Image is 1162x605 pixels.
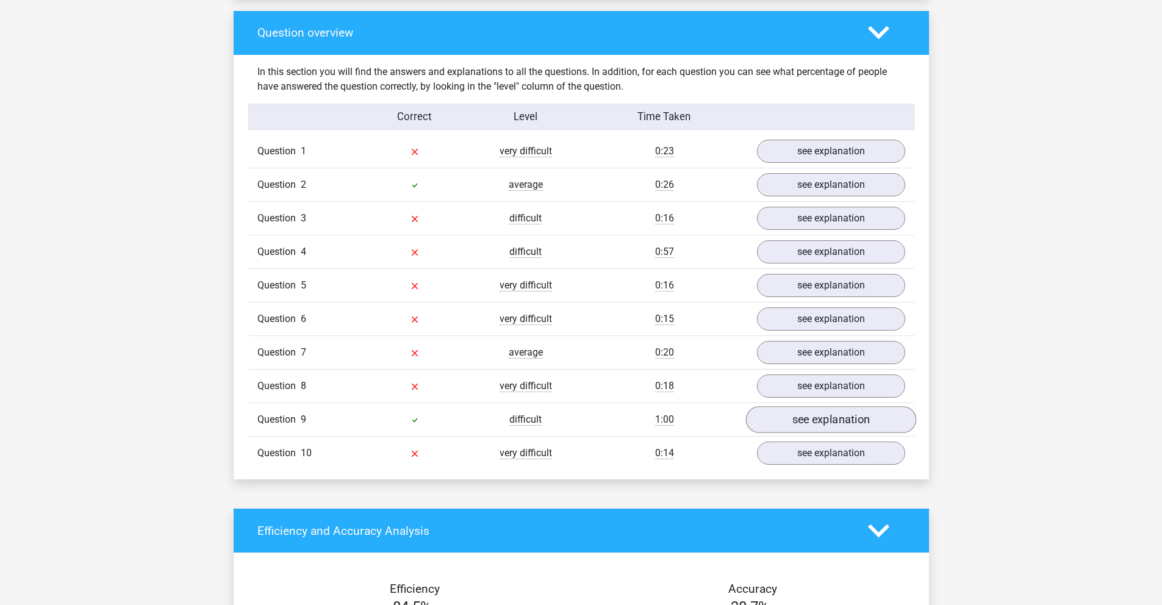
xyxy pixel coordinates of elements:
div: Level [470,109,581,124]
a: see explanation [757,173,905,196]
span: very difficult [500,313,552,325]
a: see explanation [757,207,905,230]
span: difficult [509,413,542,426]
span: very difficult [500,447,552,459]
h4: Efficiency and Accuracy Analysis [257,524,850,538]
span: Question [257,412,301,427]
span: 0:26 [655,179,674,191]
span: 4 [301,246,306,257]
span: very difficult [500,279,552,292]
a: see explanation [757,274,905,297]
span: 9 [301,413,306,425]
span: very difficult [500,145,552,157]
span: Question [257,446,301,460]
span: very difficult [500,380,552,392]
span: 0:16 [655,212,674,224]
span: difficult [509,246,542,258]
h4: Question overview [257,26,850,40]
span: 8 [301,380,306,392]
a: see explanation [757,140,905,163]
span: Question [257,245,301,259]
span: 10 [301,447,312,459]
span: 3 [301,212,306,224]
a: see explanation [757,240,905,263]
span: 7 [301,346,306,358]
span: average [509,346,543,359]
h4: Accuracy [595,582,910,596]
div: In this section you will find the answers and explanations to all the questions. In addition, for... [248,65,914,94]
div: Time Taken [581,109,747,124]
span: 0:15 [655,313,674,325]
span: 5 [301,279,306,291]
span: 1:00 [655,413,674,426]
div: Correct [359,109,470,124]
span: 0:14 [655,447,674,459]
span: Question [257,278,301,293]
span: Question [257,211,301,226]
span: 0:16 [655,279,674,292]
a: see explanation [757,442,905,465]
span: difficult [509,212,542,224]
span: average [509,179,543,191]
span: Question [257,379,301,393]
a: see explanation [757,307,905,331]
a: see explanation [745,406,916,433]
h4: Efficiency [257,582,572,596]
span: 0:20 [655,346,674,359]
span: 1 [301,145,306,157]
span: 0:57 [655,246,674,258]
span: 2 [301,179,306,190]
span: 0:18 [655,380,674,392]
span: Question [257,312,301,326]
a: see explanation [757,374,905,398]
span: 6 [301,313,306,324]
span: 0:23 [655,145,674,157]
span: Question [257,177,301,192]
span: Question [257,345,301,360]
a: see explanation [757,341,905,364]
span: Question [257,144,301,159]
